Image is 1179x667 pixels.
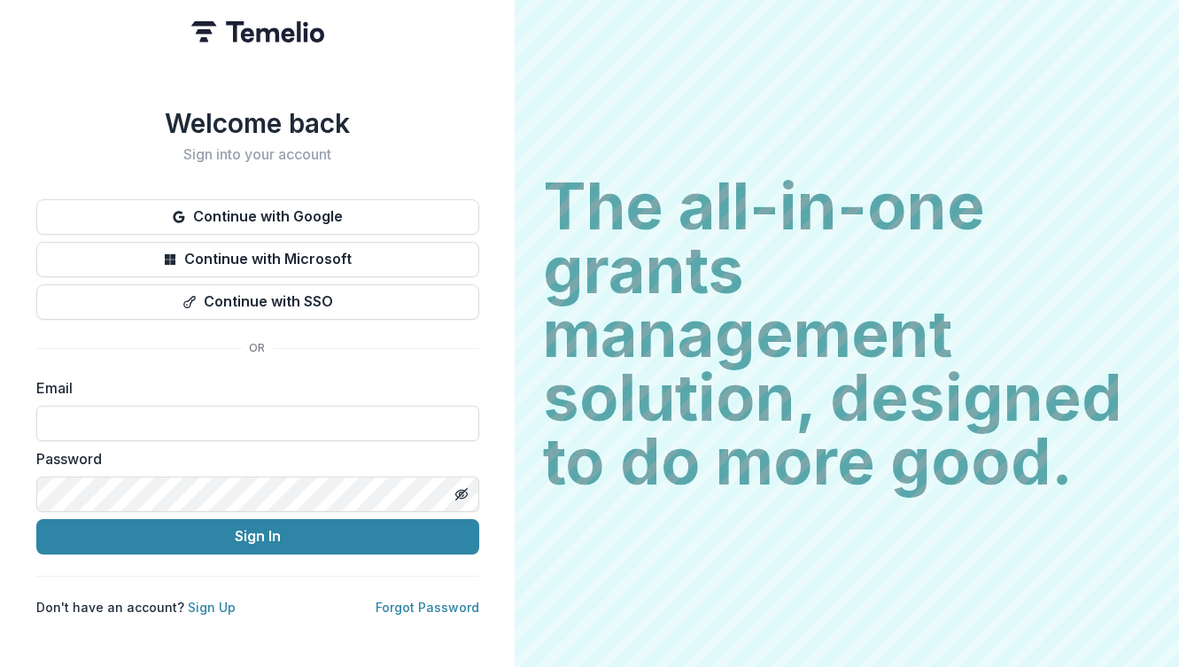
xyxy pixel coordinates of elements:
[191,21,324,43] img: Temelio
[36,107,479,139] h1: Welcome back
[376,600,479,615] a: Forgot Password
[447,480,476,508] button: Toggle password visibility
[188,600,236,615] a: Sign Up
[36,242,479,277] button: Continue with Microsoft
[36,284,479,320] button: Continue with SSO
[36,146,479,163] h2: Sign into your account
[36,377,469,399] label: Email
[36,199,479,235] button: Continue with Google
[36,519,479,555] button: Sign In
[36,448,469,469] label: Password
[36,598,236,617] p: Don't have an account?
